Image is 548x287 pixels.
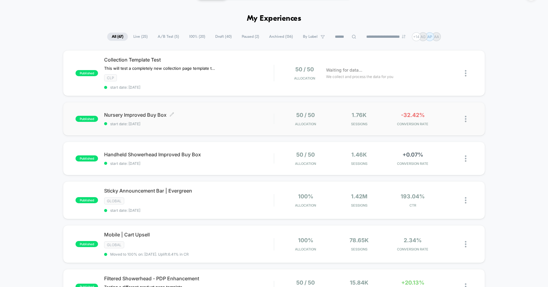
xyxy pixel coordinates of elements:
span: Allocation [295,161,316,166]
span: 50 / 50 [296,151,315,158]
span: Sessions [334,203,385,207]
span: published [76,241,98,247]
span: This will test a completely new collection page template that emphasizes the main products with l... [104,66,217,71]
span: Nursery Improved Buy Box [104,112,274,118]
span: Archived ( 136 ) [265,33,297,41]
span: GLOBAL [104,241,124,248]
span: A/B Test ( 5 ) [153,33,184,41]
span: 1.46k [351,151,367,158]
span: +20.13% [401,279,424,286]
span: CONVERSION RATE [388,122,438,126]
span: 100% [298,237,313,243]
img: close [465,241,466,247]
span: By Label [303,34,318,39]
span: CONVERSION RATE [388,161,438,166]
span: Sessions [334,122,385,126]
span: Sessions [334,247,385,251]
h1: My Experiences [247,14,301,23]
span: 100% ( 20 ) [184,33,210,41]
span: Sticky Announcement Bar | Evergreen [104,188,274,194]
span: 78.65k [350,237,369,243]
img: close [465,197,466,204]
span: Paused ( 2 ) [237,33,264,41]
span: +0.07% [402,151,423,158]
span: 50 / 50 [296,279,315,286]
span: Allocation [294,76,315,80]
span: 50 / 50 [295,66,314,73]
span: Filtered Showerhead - PDP Enhancement [104,275,274,282]
span: GLOBAL [104,197,124,204]
img: close [465,70,466,76]
span: published [76,116,98,122]
span: published [76,197,98,203]
span: We collect and process the data for you [326,74,393,80]
span: CTR [388,203,438,207]
span: Moved to 100% on: [DATE] . Uplift: 6.41% in CR [110,252,189,257]
span: start date: [DATE] [104,85,274,90]
span: 1.76k [352,112,367,118]
span: 193.04% [401,193,425,200]
p: AG [420,34,426,39]
span: 2.34% [404,237,422,243]
span: Collection Template Test [104,57,274,63]
span: Allocation [295,203,316,207]
span: Draft ( 40 ) [211,33,236,41]
span: Allocation [295,247,316,251]
span: Live ( 25 ) [129,33,152,41]
span: 15.84k [350,279,368,286]
span: Mobile | Cart Upsell [104,232,274,238]
span: Handheld Showerhead Improved Buy Box [104,151,274,158]
p: AA [434,34,439,39]
p: AP [427,34,432,39]
div: + 14 [412,32,421,41]
span: published [76,155,98,161]
span: All ( 67 ) [107,33,128,41]
span: start date: [DATE] [104,208,274,213]
img: close [465,155,466,162]
span: Waiting for data... [326,67,362,73]
span: start date: [DATE] [104,122,274,126]
span: -32.42% [401,112,425,118]
span: CLP [104,74,117,81]
span: Sessions [334,161,385,166]
span: Allocation [295,122,316,126]
span: 100% [298,193,313,200]
span: published [76,70,98,76]
img: end [402,35,406,38]
span: CONVERSION RATE [388,247,438,251]
img: close [465,116,466,122]
span: 1.42M [351,193,367,200]
span: start date: [DATE] [104,161,274,166]
span: 50 / 50 [296,112,315,118]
